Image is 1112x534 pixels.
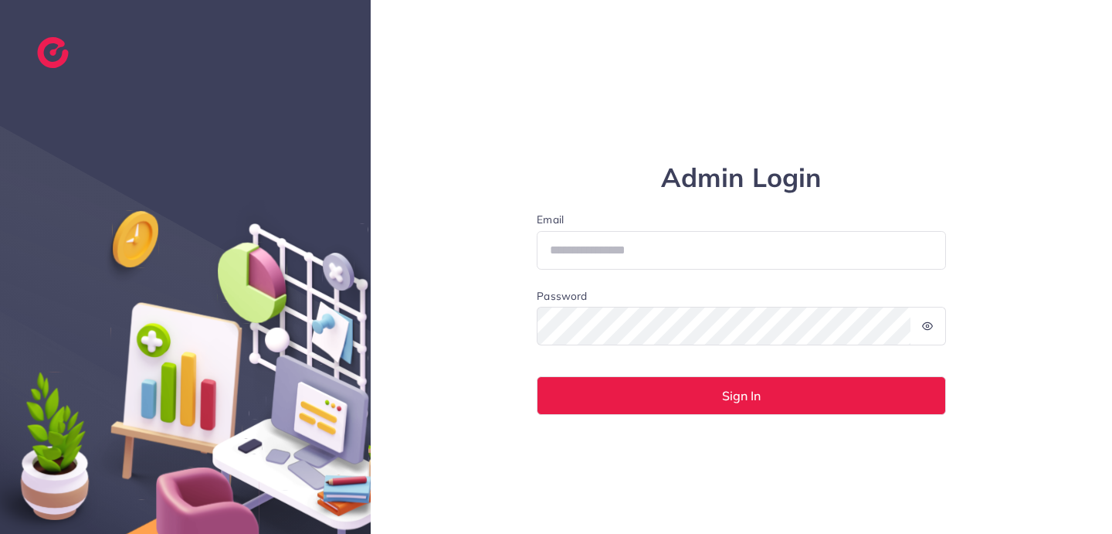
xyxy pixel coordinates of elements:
[37,37,69,68] img: logo
[537,212,946,227] label: Email
[537,288,587,304] label: Password
[537,162,946,194] h1: Admin Login
[722,389,761,402] span: Sign In
[537,376,946,415] button: Sign In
